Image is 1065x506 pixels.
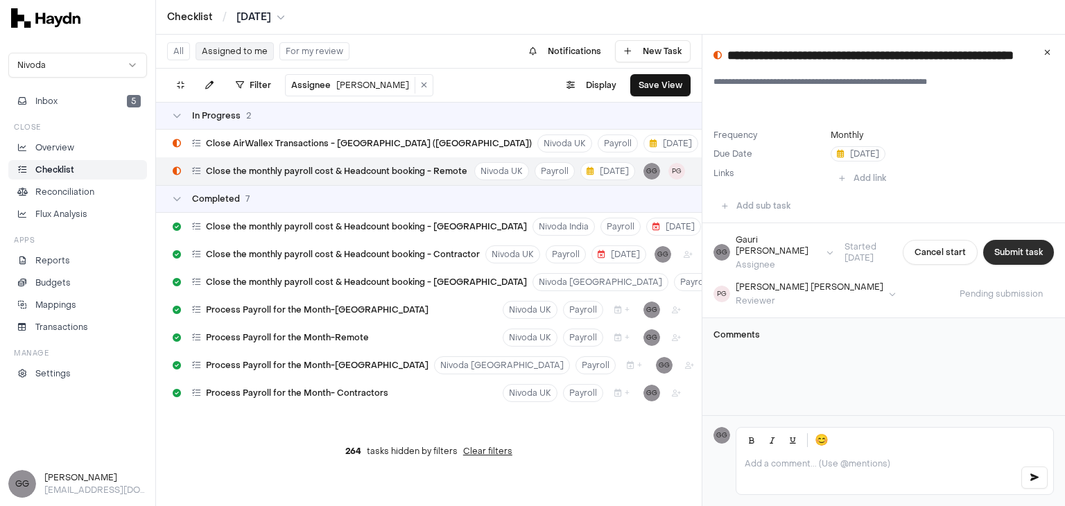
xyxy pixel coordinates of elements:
label: Due Date [713,148,825,159]
button: Payroll [598,134,638,152]
button: + [609,329,635,347]
button: Nivoda UK [503,384,557,402]
span: [DATE] [837,148,879,159]
label: Links [713,168,734,179]
span: GG [643,302,660,318]
span: [DATE] [652,221,695,232]
a: Settings [8,364,147,383]
button: GG [643,163,660,180]
button: Save View [630,74,691,96]
span: Process Payroll for the Month-[GEOGRAPHIC_DATA] [206,360,428,371]
button: Payroll [535,162,575,180]
span: [DATE] [587,166,629,177]
button: Filter [227,74,279,96]
span: Started [DATE] [833,241,897,263]
button: Add sub task [713,195,799,217]
button: GG [655,246,671,263]
span: GG [643,329,660,346]
span: GG [8,470,36,498]
span: 7 [245,193,250,204]
nav: breadcrumb [167,10,285,24]
button: GG [643,385,660,401]
div: Reviewer [736,295,883,306]
button: Submit task [983,240,1054,265]
button: Payroll [575,356,616,374]
span: / [220,10,230,24]
span: 😊 [815,432,829,448]
a: Mappings [8,295,147,315]
span: Completed [192,193,240,204]
button: New Task [615,40,691,62]
span: [DATE] [598,249,640,260]
button: [DATE] [591,245,646,263]
a: Budgets [8,273,147,293]
button: Clear filters [463,446,512,457]
p: Reports [35,254,70,267]
button: Nivoda UK [485,245,540,263]
div: Assignee [736,259,821,270]
h3: Comments [713,329,1054,340]
button: Inbox5 [8,91,147,111]
h3: [PERSON_NAME] [44,471,147,484]
span: GG [713,427,730,444]
h3: Manage [14,348,49,358]
span: Process Payroll for the Month- Contractors [206,387,388,399]
button: GGGauri [PERSON_NAME]Assignee [713,234,833,270]
div: Gauri [PERSON_NAME] [736,234,821,256]
p: Transactions [35,321,88,333]
button: + [621,356,648,374]
button: Payroll [563,384,603,402]
span: Close the monthly payroll cost & Headcount booking - Remote [206,166,467,177]
span: 5 [127,95,141,107]
span: Close the monthly payroll cost & Headcount booking - Contractor [206,249,480,260]
span: [DATE] [236,10,271,24]
button: Nivoda [GEOGRAPHIC_DATA] [434,356,570,374]
a: Reconciliation [8,182,147,202]
span: Process Payroll for the Month-Remote [206,332,369,343]
button: Nivoda UK [503,329,557,347]
p: Budgets [35,277,71,289]
button: GG [656,357,673,374]
button: Payroll [563,329,603,347]
button: All [167,42,190,60]
div: [PERSON_NAME] [PERSON_NAME] [736,281,883,293]
p: Overview [35,141,74,154]
button: Payroll [600,218,641,236]
button: [DATE] [643,134,698,152]
span: Close the monthly payroll cost & Headcount booking - [GEOGRAPHIC_DATA] [206,221,527,232]
span: Pending submission [949,288,1054,299]
button: PG[PERSON_NAME] [PERSON_NAME]Reviewer [713,281,896,306]
span: 2 [246,110,251,121]
button: [DATE] [646,218,701,236]
a: Checklist [167,10,213,24]
button: Assigned to me [196,42,274,60]
span: Assignee [291,80,331,91]
img: svg+xml,%3c [11,8,80,28]
button: PG [668,163,685,180]
a: Transactions [8,317,147,337]
span: PG [713,286,730,302]
button: [DATE] [236,10,285,24]
a: Overview [8,138,147,157]
button: Payroll [546,245,586,263]
button: Add link [831,167,894,189]
label: Frequency [713,130,825,141]
a: Reports [8,251,147,270]
button: + [609,384,635,402]
span: Inbox [35,95,58,107]
button: 😊 [812,430,831,450]
button: Bold (Ctrl+B) [742,430,761,450]
button: Assignee[PERSON_NAME] [286,77,415,94]
button: [DATE] [580,162,635,180]
p: Reconciliation [35,186,94,198]
span: 264 [345,446,361,457]
p: Flux Analysis [35,208,87,220]
button: Nivoda UK [537,134,592,152]
a: Flux Analysis [8,204,147,224]
p: [EMAIL_ADDRESS][DOMAIN_NAME] [44,484,147,496]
